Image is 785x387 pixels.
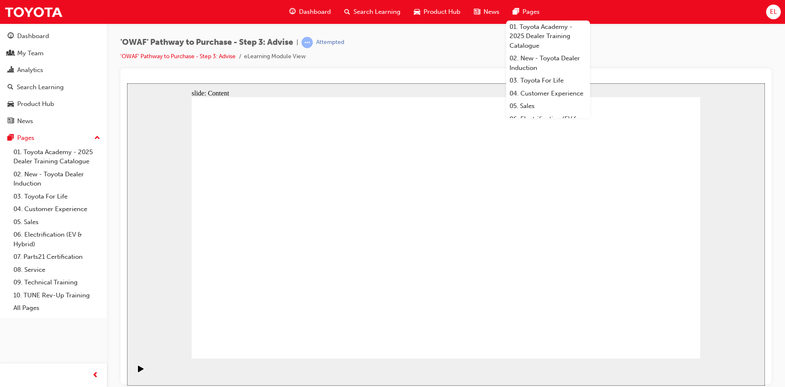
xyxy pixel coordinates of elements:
span: pages-icon [513,7,519,17]
a: guage-iconDashboard [283,3,338,21]
button: DashboardMy TeamAnalyticsSearch LearningProduct HubNews [3,27,104,130]
span: news-icon [474,7,480,17]
span: search-icon [344,7,350,17]
a: pages-iconPages [506,3,546,21]
a: Search Learning [3,80,104,95]
div: Attempted [316,39,344,46]
a: 10. TUNE Rev-Up Training [10,289,104,302]
span: news-icon [8,118,14,125]
a: All Pages [10,302,104,315]
span: EL [770,7,777,17]
span: Search Learning [354,7,400,17]
a: Product Hub [3,96,104,112]
button: Pages [3,130,104,146]
a: 04. Customer Experience [506,87,590,100]
a: 05. Sales [10,216,104,229]
span: prev-icon [92,370,99,381]
a: Analytics [3,62,104,78]
a: 06. Electrification (EV & Hybrid) [506,113,590,135]
a: car-iconProduct Hub [407,3,467,21]
a: Dashboard [3,28,104,44]
div: Dashboard [17,31,49,41]
div: My Team [17,49,44,58]
a: 05. Sales [506,100,590,113]
a: search-iconSearch Learning [338,3,407,21]
span: guage-icon [8,33,14,40]
a: My Team [3,46,104,61]
a: 03. Toyota For Life [10,190,104,203]
a: 'OWAF' Pathway to Purchase - Step 3: Advise [120,53,236,60]
a: 01. Toyota Academy - 2025 Dealer Training Catalogue [10,146,104,168]
span: car-icon [8,101,14,108]
a: 08. Service [10,263,104,276]
a: 02. New - Toyota Dealer Induction [506,52,590,74]
a: 07. Parts21 Certification [10,250,104,263]
span: search-icon [8,84,13,91]
a: 09. Technical Training [10,276,104,289]
li: eLearning Module View [244,52,306,62]
span: Dashboard [299,7,331,17]
a: 03. Toyota For Life [506,74,590,87]
a: 02. New - Toyota Dealer Induction [10,168,104,190]
a: news-iconNews [467,3,506,21]
span: car-icon [414,7,420,17]
span: learningRecordVerb_ATTEMPT-icon [302,37,313,48]
div: Analytics [17,65,43,75]
a: News [3,114,104,129]
span: guage-icon [289,7,296,17]
span: chart-icon [8,67,14,74]
div: Pages [17,133,34,143]
span: 'OWAF' Pathway to Purchase - Step 3: Advise [120,38,293,47]
div: Product Hub [17,99,54,109]
div: playback controls [4,275,18,302]
div: Search Learning [17,83,64,92]
span: Product Hub [424,7,460,17]
a: 01. Toyota Academy - 2025 Dealer Training Catalogue [506,21,590,52]
div: News [17,116,33,126]
span: Pages [522,7,540,17]
a: 06. Electrification (EV & Hybrid) [10,228,104,250]
img: Trak [4,3,63,21]
button: Play (Ctrl+Alt+P) [4,282,18,296]
a: 04. Customer Experience [10,203,104,216]
span: News [483,7,499,17]
button: EL [766,5,781,19]
span: people-icon [8,50,14,57]
span: up-icon [94,133,100,144]
span: pages-icon [8,134,14,142]
span: | [296,38,298,47]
